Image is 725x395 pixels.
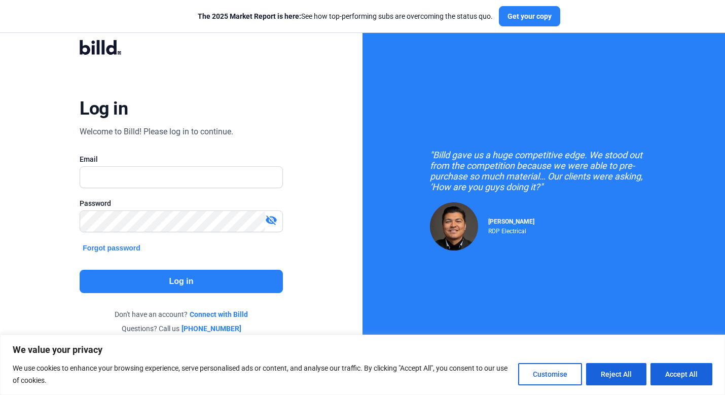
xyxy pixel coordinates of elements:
[13,362,511,386] p: We use cookies to enhance your browsing experience, serve personalised ads or content, and analys...
[650,363,712,385] button: Accept All
[80,97,128,120] div: Log in
[80,309,282,319] div: Don't have an account?
[518,363,582,385] button: Customise
[586,363,646,385] button: Reject All
[198,11,493,21] div: See how top-performing subs are overcoming the status quo.
[488,218,534,225] span: [PERSON_NAME]
[182,324,241,334] a: [PHONE_NUMBER]
[80,198,282,208] div: Password
[80,126,233,138] div: Welcome to Billd! Please log in to continue.
[13,344,712,356] p: We value your privacy
[80,242,143,254] button: Forgot password
[198,12,301,20] span: The 2025 Market Report is here:
[499,6,560,26] button: Get your copy
[190,309,248,319] a: Connect with Billd
[430,150,658,192] div: "Billd gave us a huge competitive edge. We stood out from the competition because we were able to...
[488,225,534,235] div: RDP Electrical
[430,202,478,250] img: Raul Pacheco
[80,270,282,293] button: Log in
[80,324,282,334] div: Questions? Call us
[265,214,277,226] mat-icon: visibility_off
[80,154,282,164] div: Email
